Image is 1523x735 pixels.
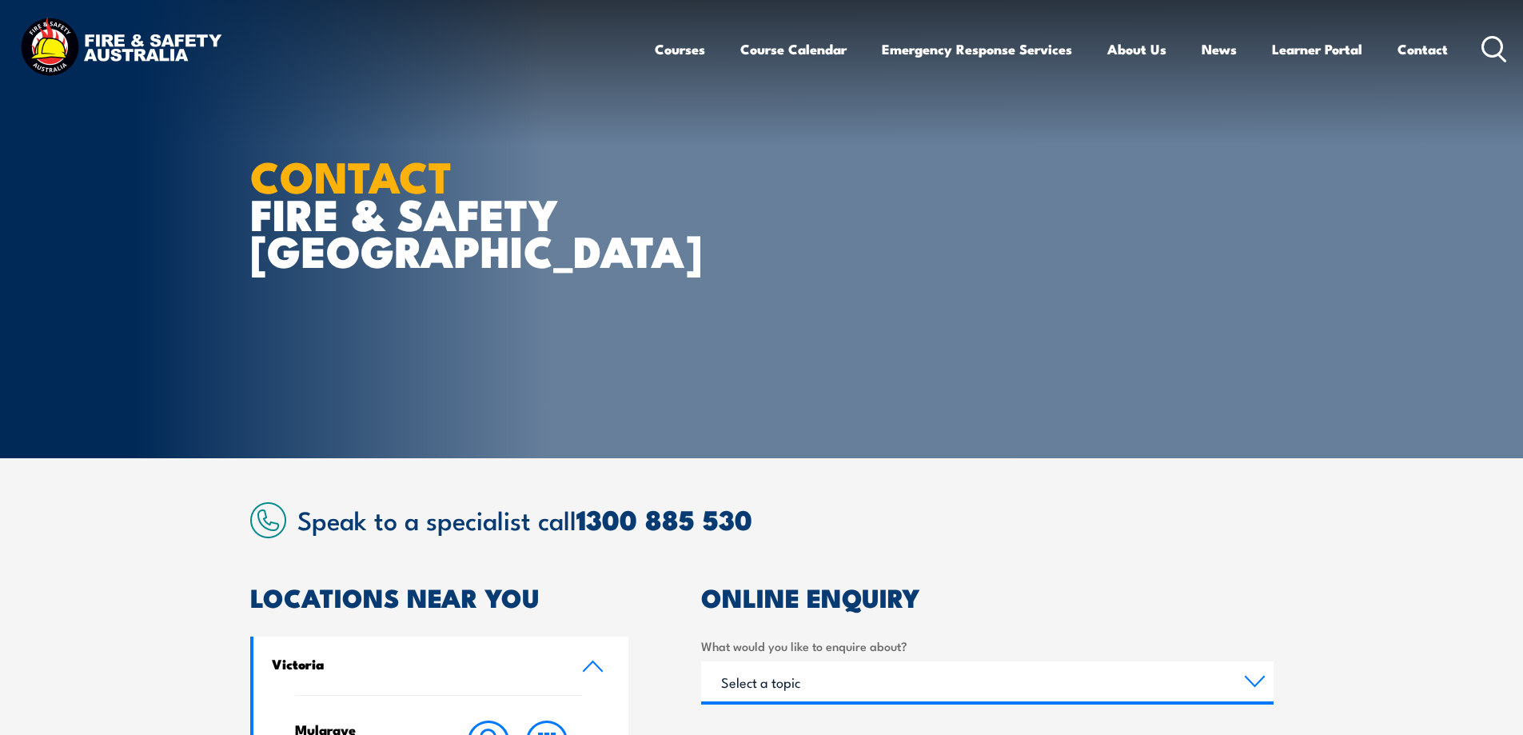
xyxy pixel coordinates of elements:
[297,505,1274,533] h2: Speak to a specialist call
[882,28,1072,70] a: Emergency Response Services
[576,497,752,540] a: 1300 885 530
[1202,28,1237,70] a: News
[253,637,629,695] a: Victoria
[250,585,629,608] h2: LOCATIONS NEAR YOU
[701,637,1274,655] label: What would you like to enquire about?
[250,142,453,208] strong: CONTACT
[1397,28,1448,70] a: Contact
[1272,28,1362,70] a: Learner Portal
[250,157,645,269] h1: FIRE & SAFETY [GEOGRAPHIC_DATA]
[1107,28,1166,70] a: About Us
[701,585,1274,608] h2: ONLINE ENQUIRY
[740,28,847,70] a: Course Calendar
[272,655,558,673] h4: Victoria
[655,28,705,70] a: Courses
